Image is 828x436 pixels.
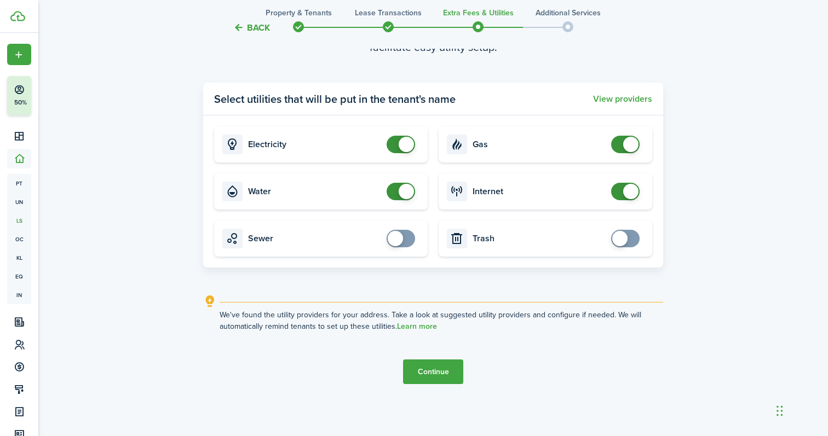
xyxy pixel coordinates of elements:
[593,94,652,104] button: View providers
[773,383,828,436] iframe: Chat Widget
[7,230,31,248] a: oc
[266,7,332,19] stepper-dot-title: Property & Tenants
[233,22,270,33] button: Back
[7,44,31,65] button: Open menu
[777,394,783,427] div: Drag
[7,286,31,304] a: in
[10,11,25,21] img: TenantCloud
[473,234,606,243] card-title: Trash
[248,187,381,196] card-title: Water
[248,139,381,149] card-title: Electricity
[355,7,422,19] stepper-dot-title: Lease Transactions
[220,309,663,332] explanation-description: We've found the utility providers for your address. Take a look at suggested utility providers an...
[403,359,463,384] button: Continue
[7,193,31,211] a: un
[214,91,456,107] panel-main-title: Select utilities that will be put in the tenant's name
[7,211,31,230] a: ls
[14,98,27,107] p: 50%
[7,76,98,115] button: 50%
[536,7,601,19] stepper-dot-title: Additional Services
[443,7,514,19] stepper-dot-title: Extra fees & Utilities
[397,322,437,331] a: Learn more
[7,174,31,193] a: pt
[203,295,217,308] i: outline
[7,267,31,286] a: eq
[473,187,606,196] card-title: Internet
[7,248,31,267] a: kl
[473,139,606,149] card-title: Gas
[248,234,381,243] card-title: Sewer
